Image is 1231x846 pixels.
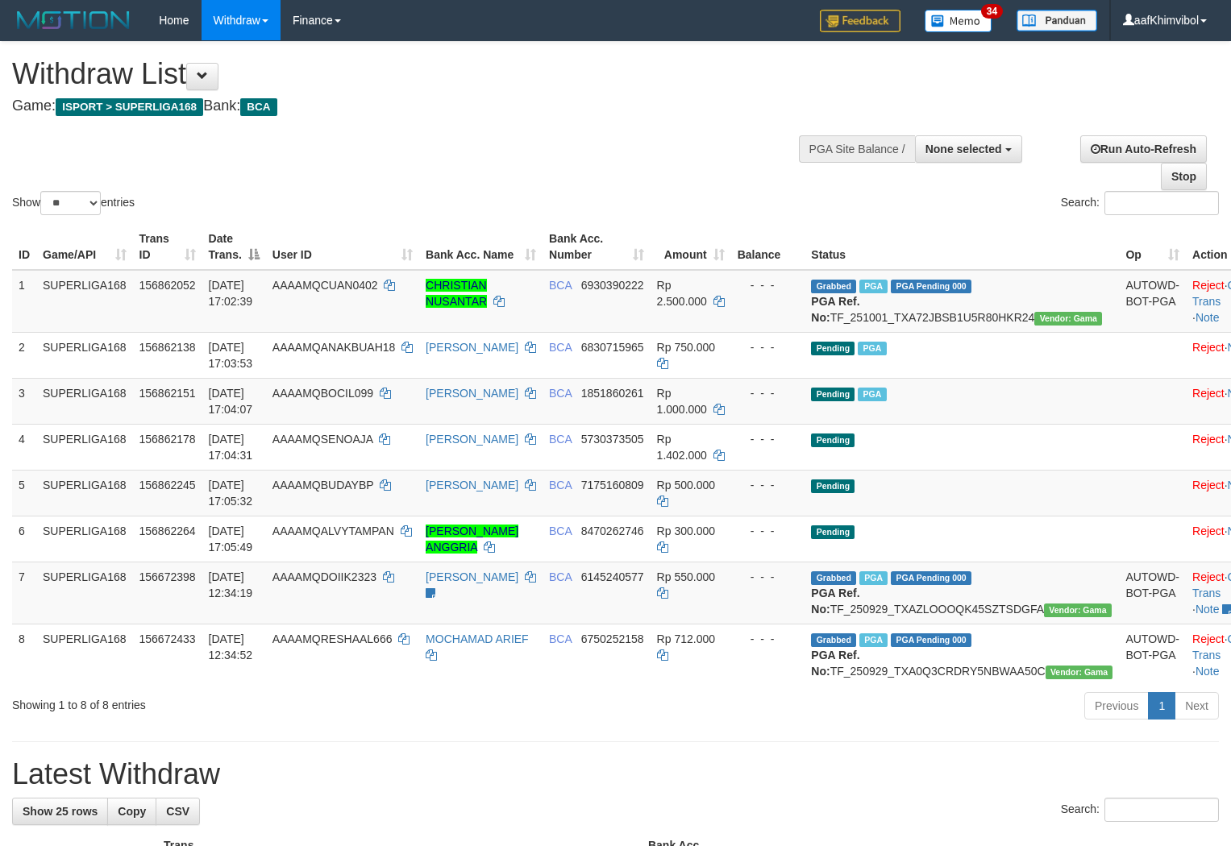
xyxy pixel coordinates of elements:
th: Bank Acc. Number: activate to sort column ascending [543,224,651,270]
a: [PERSON_NAME] [426,387,518,400]
td: AUTOWD-BOT-PGA [1119,624,1186,686]
a: [PERSON_NAME] ANGGRIA [426,525,518,554]
span: 156672398 [139,570,196,583]
span: Copy 7175160809 to clipboard [581,479,644,491]
span: Grabbed [811,571,856,585]
span: 156862264 [139,525,196,537]
td: SUPERLIGA168 [36,470,133,516]
a: CHRISTIAN NUSANTAR [426,279,487,308]
span: BCA [549,387,572,400]
span: BCA [549,341,572,354]
th: Amount: activate to sort column ascending [651,224,731,270]
td: SUPERLIGA168 [36,424,133,470]
span: BCA [549,433,572,446]
a: Show 25 rows [12,798,108,825]
label: Search: [1061,191,1219,215]
a: [PERSON_NAME] [426,570,518,583]
span: AAAAMQBOCIL099 [272,387,373,400]
span: Rp 1.402.000 [657,433,707,462]
span: Rp 2.500.000 [657,279,707,308]
span: [DATE] 17:05:49 [209,525,253,554]
span: [DATE] 12:34:19 [209,570,253,599]
td: SUPERLIGA168 [36,624,133,686]
a: Copy [107,798,156,825]
span: AAAAMQRESHAAL666 [272,632,393,645]
img: MOTION_logo.png [12,8,135,32]
a: Note [1196,311,1220,324]
span: Pending [811,388,855,401]
div: - - - [738,385,799,401]
span: AAAAMQDOIIK2323 [272,570,376,583]
span: Pending [811,525,855,539]
select: Showentries [40,191,101,215]
td: 1 [12,270,36,333]
td: TF_251001_TXA72JBSB1U5R80HKR24 [805,270,1119,333]
span: Rp 500.000 [657,479,715,491]
th: ID [12,224,36,270]
th: User ID: activate to sort column ascending [266,224,419,270]
div: PGA Site Balance / [799,135,915,163]
div: - - - [738,569,799,585]
a: Note [1196,603,1220,616]
span: Vendor URL: https://trx31.1velocity.biz [1034,312,1102,326]
span: PGA Pending [891,280,971,293]
img: Feedback.jpg [820,10,900,32]
td: 3 [12,378,36,424]
b: PGA Ref. No: [811,587,859,616]
span: BCA [549,525,572,537]
span: Pending [811,433,855,447]
h4: Game: Bank: [12,98,805,114]
span: Grabbed [811,280,856,293]
td: SUPERLIGA168 [36,332,133,378]
span: BCA [549,279,572,292]
a: [PERSON_NAME] [426,433,518,446]
a: Reject [1192,387,1225,400]
td: 2 [12,332,36,378]
label: Search: [1061,798,1219,822]
input: Search: [1104,191,1219,215]
div: Showing 1 to 8 of 8 entries [12,690,501,713]
input: Search: [1104,798,1219,822]
th: Game/API: activate to sort column ascending [36,224,133,270]
span: Pending [811,479,855,493]
span: Marked by aafsoycanthlai [859,633,888,647]
a: Reject [1192,341,1225,354]
span: Show 25 rows [23,805,98,818]
td: 6 [12,516,36,562]
a: Stop [1161,163,1207,190]
span: BCA [549,632,572,645]
span: 156862178 [139,433,196,446]
div: - - - [738,523,799,539]
span: BCA [240,98,277,116]
label: Show entries [12,191,135,215]
span: 34 [981,4,1003,19]
span: PGA Pending [891,633,971,647]
span: Pending [811,342,855,355]
span: BCA [549,570,572,583]
span: Rp 300.000 [657,525,715,537]
a: Reject [1192,279,1225,292]
a: [PERSON_NAME] [426,341,518,354]
img: panduan.png [1017,10,1097,31]
a: Previous [1084,692,1149,720]
span: 156672433 [139,632,196,645]
span: Rp 750.000 [657,341,715,354]
th: Op: activate to sort column ascending [1119,224,1186,270]
a: Run Auto-Refresh [1080,135,1207,163]
a: Reject [1192,525,1225,537]
a: Reject [1192,433,1225,446]
span: Marked by aafchhiseyha [859,280,888,293]
span: ISPORT > SUPERLIGA168 [56,98,203,116]
span: [DATE] 17:04:31 [209,433,253,462]
span: AAAAMQBUDAYBP [272,479,374,491]
span: AAAAMQSENOAJA [272,433,372,446]
span: Copy 6930390222 to clipboard [581,279,644,292]
td: 4 [12,424,36,470]
span: AAAAMQCUAN0402 [272,279,378,292]
span: 156862138 [139,341,196,354]
span: Copy 6750252158 to clipboard [581,632,644,645]
span: None selected [925,143,1002,156]
h1: Withdraw List [12,58,805,90]
span: [DATE] 12:34:52 [209,632,253,661]
span: Marked by aafsoycanthlai [858,388,886,401]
